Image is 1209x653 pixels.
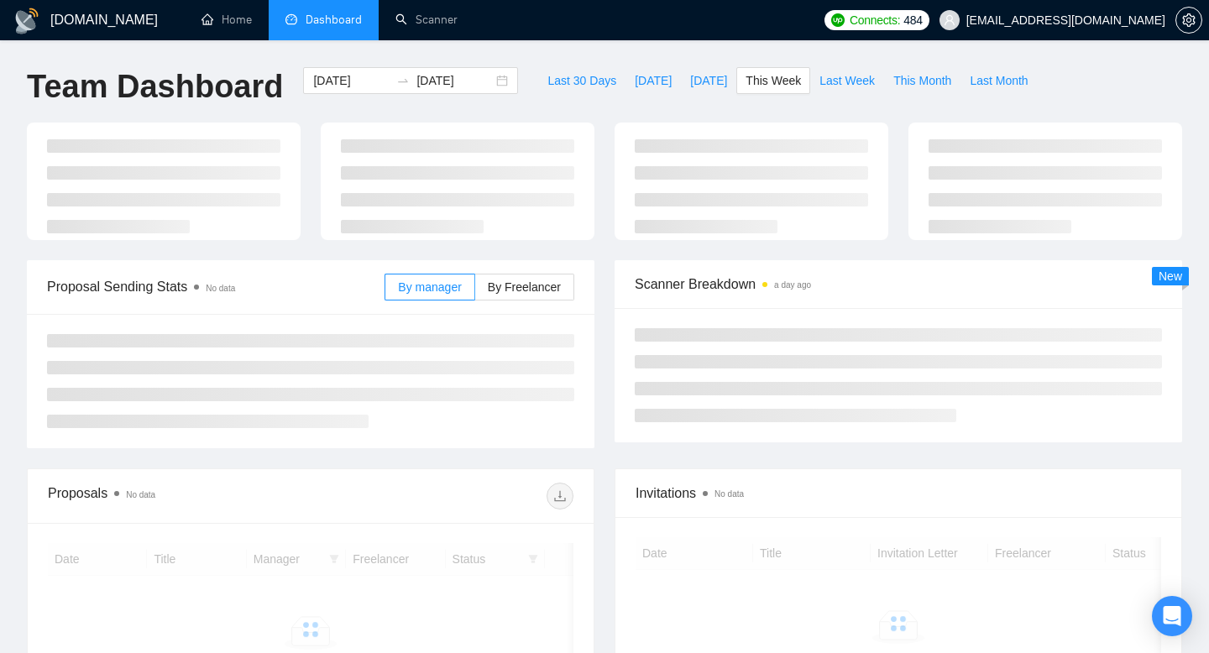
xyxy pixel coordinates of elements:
[635,71,672,90] span: [DATE]
[396,74,410,87] span: swap-right
[903,11,922,29] span: 484
[960,67,1037,94] button: Last Month
[690,71,727,90] span: [DATE]
[396,74,410,87] span: to
[625,67,681,94] button: [DATE]
[893,71,951,90] span: This Month
[810,67,884,94] button: Last Week
[1176,13,1201,27] span: setting
[398,280,461,294] span: By manager
[416,71,493,90] input: End date
[48,483,311,509] div: Proposals
[819,71,875,90] span: Last Week
[635,274,1162,295] span: Scanner Breakdown
[1175,13,1202,27] a: setting
[944,14,955,26] span: user
[831,13,845,27] img: upwork-logo.png
[306,13,362,27] span: Dashboard
[313,71,390,90] input: Start date
[395,13,458,27] a: searchScanner
[746,71,801,90] span: This Week
[636,483,1161,504] span: Invitations
[736,67,810,94] button: This Week
[201,13,252,27] a: homeHome
[285,13,297,25] span: dashboard
[714,489,744,499] span: No data
[1159,269,1182,283] span: New
[547,71,616,90] span: Last 30 Days
[126,490,155,499] span: No data
[1175,7,1202,34] button: setting
[970,71,1028,90] span: Last Month
[1152,596,1192,636] div: Open Intercom Messenger
[488,280,561,294] span: By Freelancer
[13,8,40,34] img: logo
[774,280,811,290] time: a day ago
[47,276,385,297] span: Proposal Sending Stats
[538,67,625,94] button: Last 30 Days
[884,67,960,94] button: This Month
[681,67,736,94] button: [DATE]
[206,284,235,293] span: No data
[27,67,283,107] h1: Team Dashboard
[850,11,900,29] span: Connects:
